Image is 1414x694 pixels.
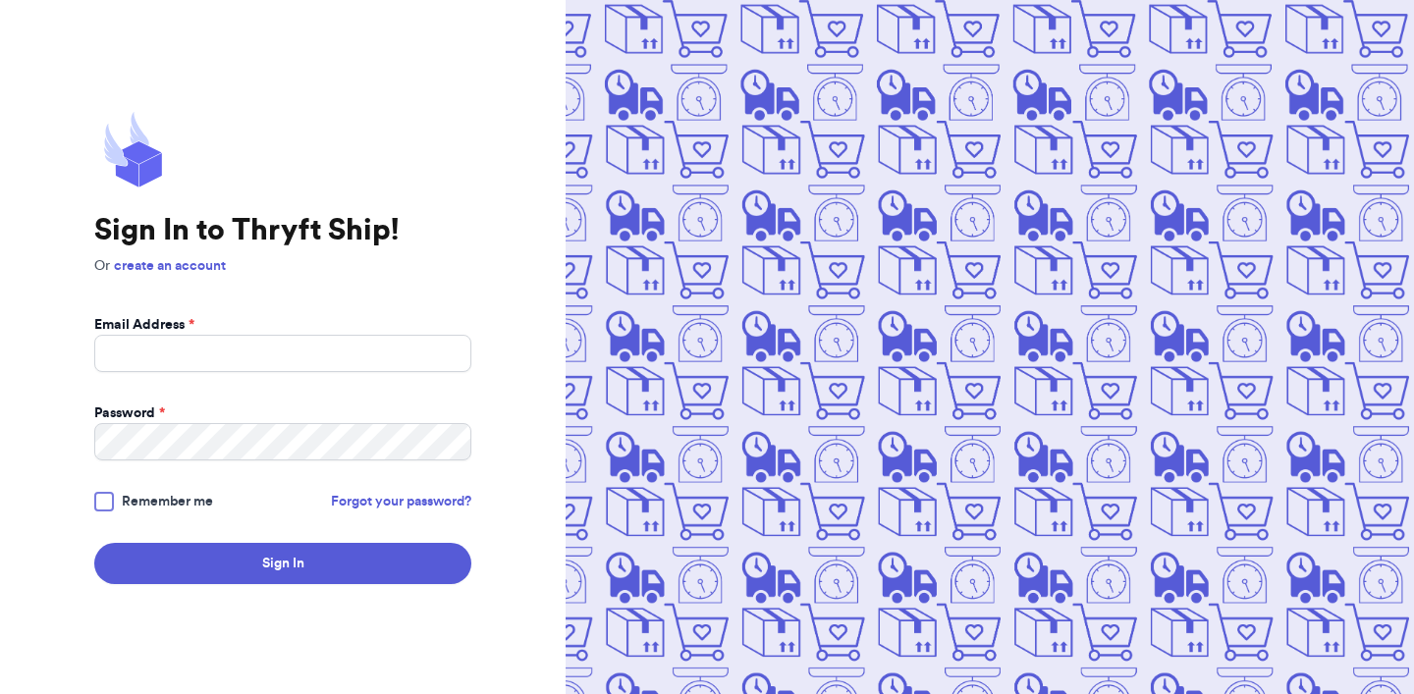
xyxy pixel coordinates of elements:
p: Or [94,256,471,276]
h1: Sign In to Thryft Ship! [94,213,471,248]
a: Forgot your password? [331,492,471,511]
a: create an account [114,259,226,273]
label: Password [94,403,165,423]
label: Email Address [94,315,194,335]
span: Remember me [122,492,213,511]
button: Sign In [94,543,471,584]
